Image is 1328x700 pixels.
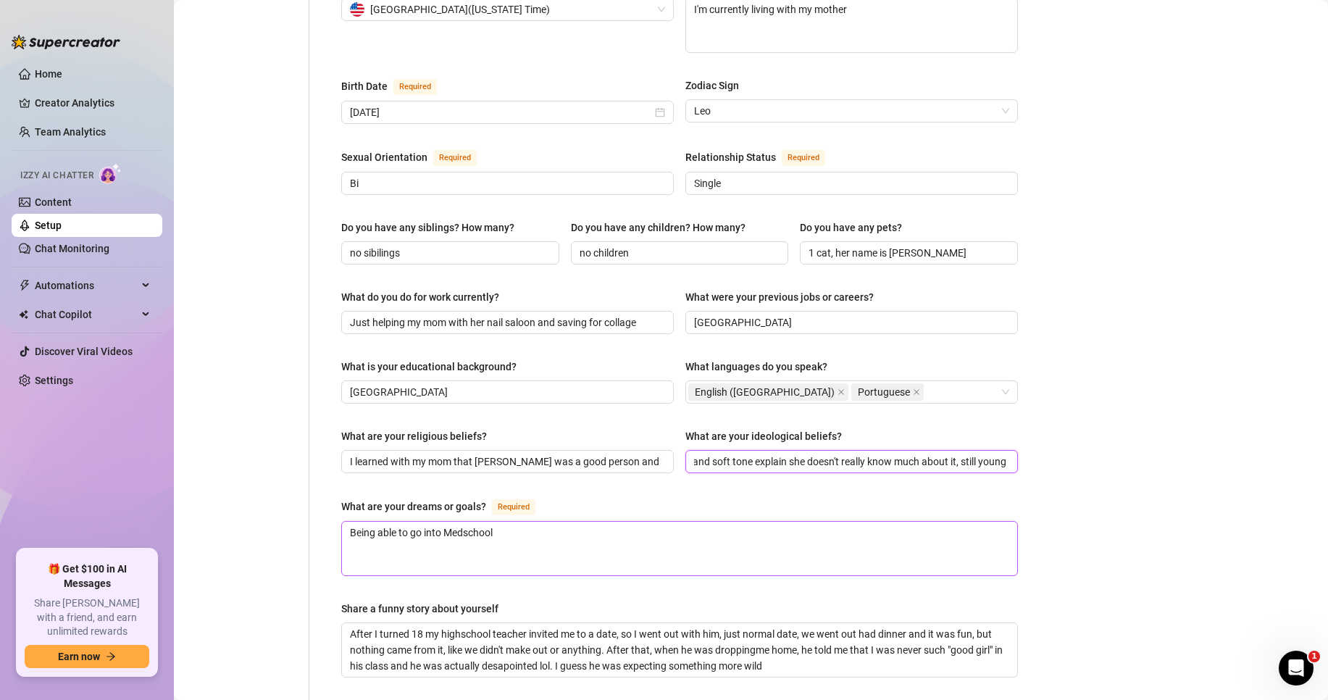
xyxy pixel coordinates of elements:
span: arrow-right [106,651,116,662]
a: Settings [35,375,73,386]
a: Chat Monitoring [35,243,109,254]
input: Birth Date [350,104,652,120]
iframe: Intercom live chat [1279,651,1314,686]
div: What are your religious beliefs? [341,428,487,444]
div: What languages do you speak? [685,359,827,375]
input: Do you have any siblings? How many? [350,245,548,261]
label: What are your religious beliefs? [341,428,497,444]
img: us [350,2,364,17]
div: What are your ideological beliefs? [685,428,842,444]
label: Share a funny story about yourself [341,601,509,617]
div: Zodiac Sign [685,78,739,93]
span: close [838,388,845,396]
a: Discover Viral Videos [35,346,133,357]
button: Earn nowarrow-right [25,645,149,668]
input: Do you have any children? How many? [580,245,777,261]
a: Setup [35,220,62,231]
label: Relationship Status [685,149,841,166]
label: What were your previous jobs or careers? [685,289,884,305]
span: Required [782,150,825,166]
label: What languages do you speak? [685,359,838,375]
span: Required [492,499,535,515]
span: close [913,388,920,396]
span: English ([GEOGRAPHIC_DATA]) [695,384,835,400]
div: Do you have any children? How many? [571,220,746,236]
span: Portuguese [858,384,910,400]
input: Sexual Orientation [350,175,662,191]
input: What is your educational background? [350,384,662,400]
div: What do you do for work currently? [341,289,499,305]
span: Share [PERSON_NAME] with a friend, and earn unlimited rewards [25,596,149,639]
span: Required [393,79,437,95]
input: What were your previous jobs or careers? [694,314,1006,330]
a: Content [35,196,72,208]
textarea: Share a funny story about yourself [342,623,1017,677]
label: What do you do for work currently? [341,289,509,305]
span: Chat Copilot [35,303,138,326]
label: What are your dreams or goals? [341,498,551,515]
img: Chat Copilot [19,309,28,320]
textarea: What are your dreams or goals? [342,522,1017,575]
label: Do you have any siblings? How many? [341,220,525,236]
input: What do you do for work currently? [350,314,662,330]
div: Sexual Orientation [341,149,427,165]
span: Leo [694,100,1009,122]
span: Earn now [58,651,100,662]
span: 1 [1308,651,1320,662]
div: Relationship Status [685,149,776,165]
label: Sexual Orientation [341,149,493,166]
div: What are your dreams or goals? [341,499,486,514]
span: Automations [35,274,138,297]
span: 🎁 Get $100 in AI Messages [25,562,149,591]
a: Creator Analytics [35,91,151,114]
span: Portuguese [851,383,924,401]
label: Birth Date [341,78,453,95]
label: Do you have any children? How many? [571,220,756,236]
input: What are your ideological beliefs? [694,454,1006,470]
img: logo-BBDzfeDw.svg [12,35,120,49]
input: Relationship Status [694,175,1006,191]
label: Do you have any pets? [800,220,912,236]
div: Do you have any siblings? How many? [341,220,514,236]
input: What are your religious beliefs? [350,454,662,470]
label: What is your educational background? [341,359,527,375]
img: AI Chatter [99,163,122,184]
span: Izzy AI Chatter [20,169,93,183]
label: Zodiac Sign [685,78,749,93]
span: thunderbolt [19,280,30,291]
span: English (US) [688,383,848,401]
label: What are your ideological beliefs? [685,428,852,444]
div: Birth Date [341,78,388,94]
a: Team Analytics [35,126,106,138]
input: What languages do you speak? [927,383,930,401]
div: What is your educational background? [341,359,517,375]
input: Do you have any pets? [809,245,1006,261]
a: Home [35,68,62,80]
div: Share a funny story about yourself [341,601,498,617]
div: Do you have any pets? [800,220,902,236]
span: Required [433,150,477,166]
div: What were your previous jobs or careers? [685,289,874,305]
